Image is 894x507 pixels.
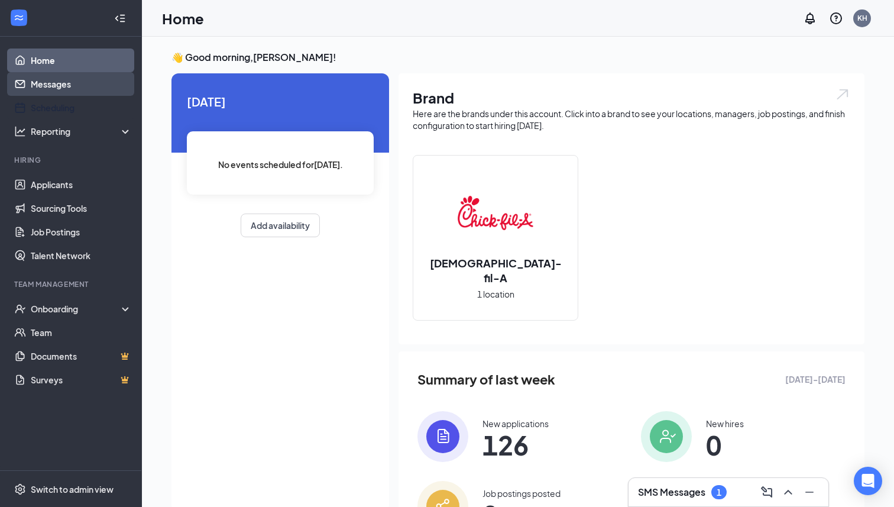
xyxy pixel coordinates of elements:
[31,49,132,72] a: Home
[31,220,132,244] a: Job Postings
[31,125,132,137] div: Reporting
[31,368,132,392] a: SurveysCrown
[31,173,132,196] a: Applicants
[14,483,26,495] svg: Settings
[482,487,561,499] div: Job postings posted
[31,483,114,495] div: Switch to admin view
[641,411,692,462] img: icon
[757,483,776,502] button: ComposeMessage
[31,196,132,220] a: Sourcing Tools
[13,12,25,24] svg: WorkstreamLogo
[835,88,850,101] img: open.6027fd2a22e1237b5b06.svg
[760,485,774,499] svg: ComposeMessage
[706,434,744,456] span: 0
[417,411,468,462] img: icon
[829,11,843,25] svg: QuestionInfo
[162,8,204,28] h1: Home
[187,92,374,111] span: [DATE]
[802,485,817,499] svg: Minimize
[638,486,705,499] h3: SMS Messages
[854,467,882,495] div: Open Intercom Messenger
[477,288,514,301] span: 1 location
[31,96,132,120] a: Scheduling
[114,12,126,24] svg: Collapse
[14,125,26,137] svg: Analysis
[241,214,320,237] button: Add availability
[413,88,850,108] h1: Brand
[31,244,132,267] a: Talent Network
[779,483,798,502] button: ChevronUp
[14,155,129,165] div: Hiring
[803,11,817,25] svg: Notifications
[218,158,343,171] span: No events scheduled for [DATE] .
[458,175,533,251] img: Chick-fil-A
[31,72,132,96] a: Messages
[413,256,578,285] h2: [DEMOGRAPHIC_DATA]-fil-A
[785,373,846,386] span: [DATE] - [DATE]
[31,344,132,368] a: DocumentsCrown
[417,369,555,390] span: Summary of last week
[800,483,819,502] button: Minimize
[171,51,864,64] h3: 👋 Good morning, [PERSON_NAME] !
[781,485,795,499] svg: ChevronUp
[482,418,549,430] div: New applications
[717,487,721,498] div: 1
[31,303,122,315] div: Onboarding
[14,303,26,315] svg: UserCheck
[857,13,867,23] div: KH
[482,434,549,456] span: 126
[31,321,132,344] a: Team
[706,418,744,430] div: New hires
[14,279,129,289] div: Team Management
[413,108,850,131] div: Here are the brands under this account. Click into a brand to see your locations, managers, job p...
